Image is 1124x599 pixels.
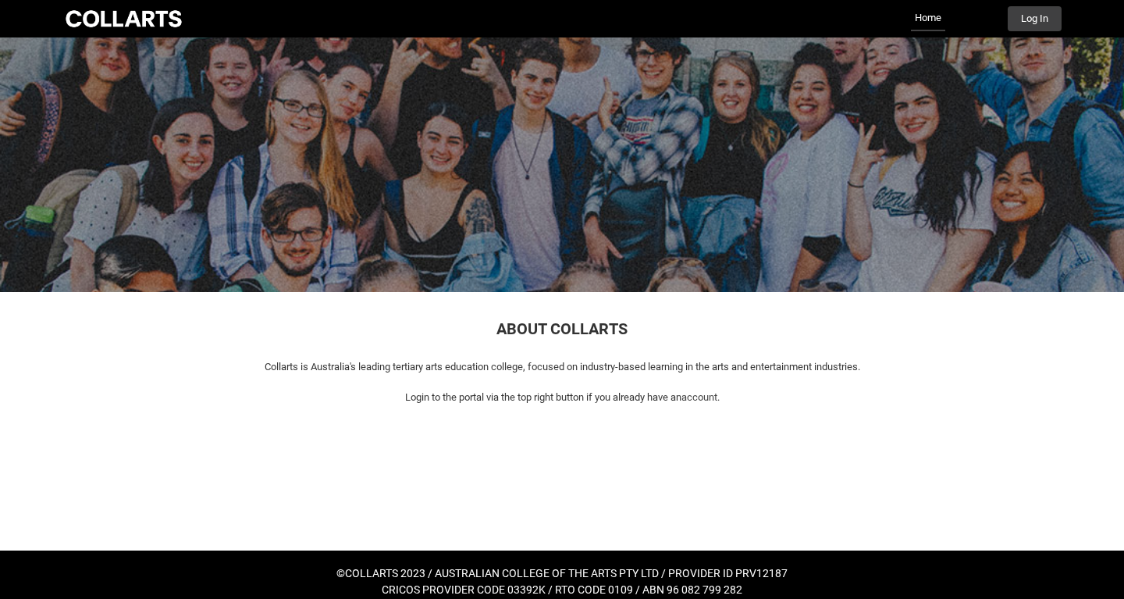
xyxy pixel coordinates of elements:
span: account. [681,391,720,403]
button: Log In [1008,6,1062,31]
p: Collarts is Australia's leading tertiary arts education college, focused on industry-based learni... [72,359,1052,375]
a: Home [911,6,945,31]
span: ABOUT COLLARTS [496,319,628,338]
p: Login to the portal via the top right button if you already have an [72,390,1052,405]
